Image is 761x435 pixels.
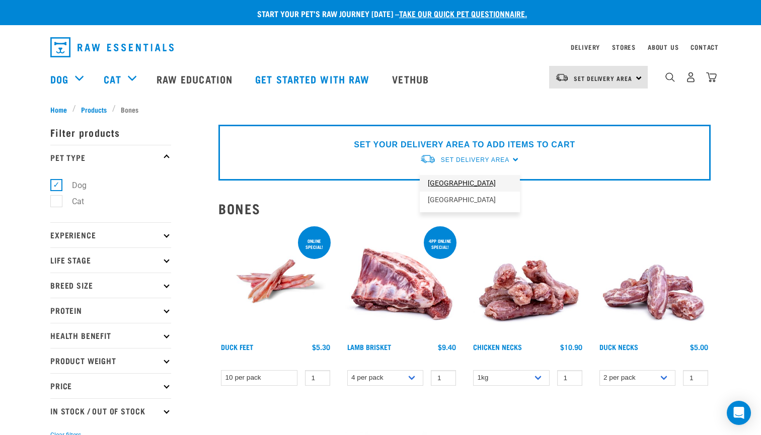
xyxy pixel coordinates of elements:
a: Delivery [571,45,600,49]
a: About Us [648,45,678,49]
a: [GEOGRAPHIC_DATA] [420,175,520,192]
img: van-moving.png [420,154,436,164]
a: Duck Necks [599,345,638,349]
p: Pet Type [50,145,171,170]
span: Set Delivery Area [574,76,632,80]
img: Pile Of Chicken Necks For Pets [471,224,585,338]
img: Raw Essentials Duck Feet Raw Meaty Bones For Dogs [218,224,333,338]
img: 1240 Lamb Brisket Pieces 01 [345,224,459,338]
p: Breed Size [50,273,171,298]
img: Raw Essentials Logo [50,37,174,57]
h2: Bones [218,201,711,216]
input: 1 [557,370,582,386]
div: ONLINE SPECIAL! [298,233,331,254]
span: Products [81,104,107,115]
a: Duck Feet [221,345,253,349]
label: Cat [56,195,88,208]
a: Chicken Necks [473,345,522,349]
img: user.png [686,72,696,82]
a: Raw Education [146,59,245,99]
div: $10.90 [560,343,582,351]
input: 1 [683,370,708,386]
nav: dropdown navigation [42,33,719,61]
p: Product Weight [50,348,171,373]
a: Vethub [382,59,441,99]
a: [GEOGRAPHIC_DATA] [420,192,520,208]
a: take our quick pet questionnaire. [399,11,527,16]
label: Dog [56,179,91,192]
p: Filter products [50,120,171,145]
div: 4pp online special! [424,233,456,254]
img: home-icon@2x.png [706,72,717,82]
div: $5.00 [690,343,708,351]
img: home-icon-1@2x.png [665,72,675,82]
span: Set Delivery Area [441,156,509,163]
a: Stores [612,45,636,49]
div: Open Intercom Messenger [727,401,751,425]
img: van-moving.png [555,73,569,82]
a: Lamb Brisket [347,345,391,349]
a: Contact [691,45,719,49]
input: 1 [305,370,330,386]
nav: breadcrumbs [50,104,711,115]
a: Get started with Raw [245,59,382,99]
p: Protein [50,298,171,323]
a: Products [76,104,112,115]
p: Life Stage [50,247,171,273]
p: Experience [50,222,171,247]
p: In Stock / Out Of Stock [50,398,171,423]
p: Price [50,373,171,398]
p: Health Benefit [50,323,171,348]
div: $9.40 [438,343,456,351]
input: 1 [431,370,456,386]
a: Dog [50,71,68,86]
div: $5.30 [312,343,330,351]
img: Pile Of Duck Necks For Pets [597,224,711,338]
a: Home [50,104,72,115]
span: Home [50,104,67,115]
p: SET YOUR DELIVERY AREA TO ADD ITEMS TO CART [354,139,575,151]
a: Cat [104,71,121,86]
